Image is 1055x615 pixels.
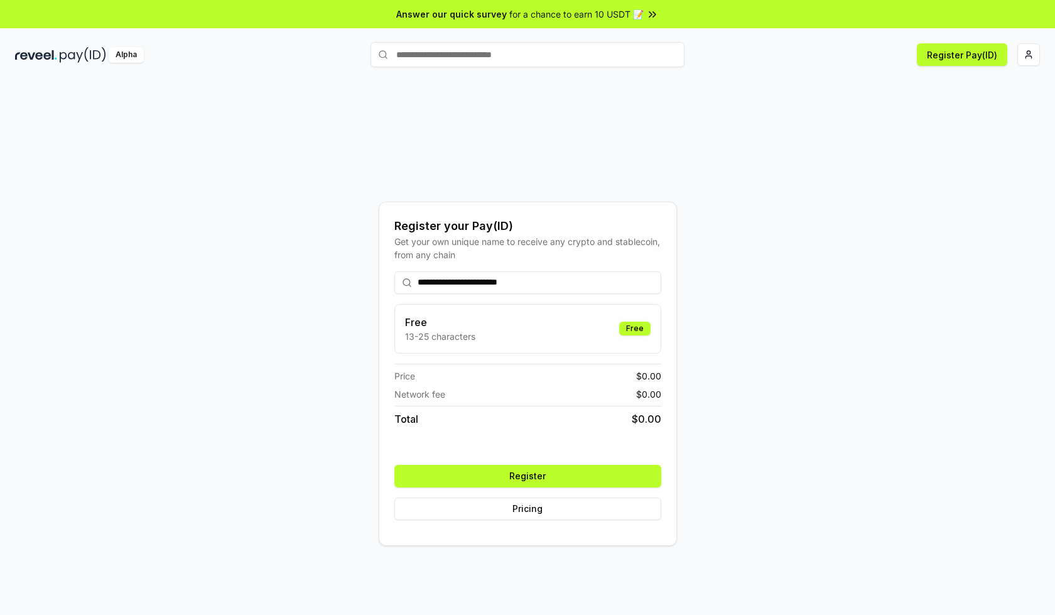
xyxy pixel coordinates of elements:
span: for a chance to earn 10 USDT 📝 [509,8,644,21]
div: Get your own unique name to receive any crypto and stablecoin, from any chain [394,235,661,261]
button: Pricing [394,498,661,520]
span: $ 0.00 [632,411,661,427]
button: Register [394,465,661,487]
img: pay_id [60,47,106,63]
span: $ 0.00 [636,388,661,401]
div: Free [619,322,651,335]
p: 13-25 characters [405,330,475,343]
span: Price [394,369,415,383]
span: Answer our quick survey [396,8,507,21]
div: Alpha [109,47,144,63]
button: Register Pay(ID) [917,43,1007,66]
h3: Free [405,315,475,330]
span: Network fee [394,388,445,401]
div: Register your Pay(ID) [394,217,661,235]
span: Total [394,411,418,427]
img: reveel_dark [15,47,57,63]
span: $ 0.00 [636,369,661,383]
